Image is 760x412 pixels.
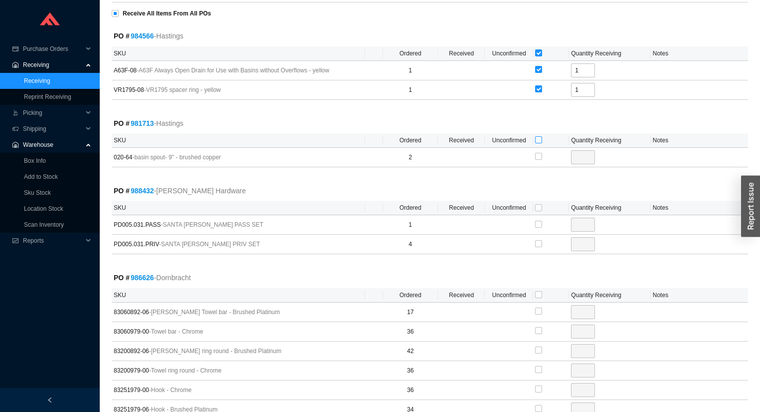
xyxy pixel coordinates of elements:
span: left [47,397,53,403]
span: 83200892-06 [114,346,363,356]
a: Reprint Receiving [24,93,71,100]
th: Received [438,201,485,215]
span: - Hook - Chrome [149,387,191,394]
th: Quantity Receiving [569,201,651,215]
th: Unconfirmed [485,201,533,215]
td: 36 [383,361,438,381]
th: Notes [651,46,748,61]
span: Purchase Orders [23,41,83,57]
th: SKU [112,46,365,61]
span: - SANTA [PERSON_NAME] PRIV SET [159,241,260,248]
a: 988432 [131,187,154,195]
th: Unconfirmed [485,133,533,148]
a: Box Info [24,157,46,164]
th: Ordered [383,288,438,303]
span: Shipping [23,121,83,137]
td: 17 [383,303,438,322]
strong: PO # [114,32,154,40]
strong: PO # [114,119,154,127]
a: 986626 [131,274,154,282]
span: - Hastings [154,30,184,42]
span: 83060892-06 [114,307,363,317]
span: credit-card [12,46,19,52]
span: PD005.031.PASS [114,220,363,230]
th: Unconfirmed [485,288,533,303]
a: Location Stock [24,205,63,212]
th: Notes [651,201,748,215]
th: Quantity Receiving [569,46,651,61]
th: Quantity Receiving [569,133,651,148]
th: Notes [651,133,748,148]
span: - SANTA [PERSON_NAME] PASS SET [161,221,264,228]
th: SKU [112,288,365,303]
td: 1 [383,215,438,235]
strong: Receive All Items From All POs [123,10,211,17]
td: 1 [383,61,438,80]
span: 83251979-00 [114,385,363,395]
th: Ordered [383,201,438,215]
span: - A63F Always Open Drain for Use with Basins without Overflows - yellow [137,67,329,74]
td: 4 [383,235,438,254]
th: Notes [651,288,748,303]
th: Received [438,133,485,148]
a: Add to Stock [24,173,58,180]
td: 1 [383,80,438,100]
span: VR1795-08 [114,85,363,95]
span: 83060979-00 [114,327,363,337]
span: - Hastings [154,118,184,129]
th: Received [438,288,485,303]
th: Received [438,46,485,61]
th: SKU [112,201,365,215]
span: - [PERSON_NAME] ring round - Brushed Platinum [149,348,281,355]
td: 36 [383,322,438,342]
a: Scan Inventory [24,221,64,228]
span: - Towel ring round - Chrome [149,367,221,374]
strong: PO # [114,187,154,195]
a: 981713 [131,119,154,127]
th: Quantity Receiving [569,288,651,303]
a: Sku Stock [24,189,51,196]
a: 984566 [131,32,154,40]
th: SKU [112,133,365,148]
span: - Towel bar - Chrome [149,328,203,335]
span: 020-64 [114,152,363,162]
span: - [PERSON_NAME] Hardware [154,185,246,197]
th: Unconfirmed [485,46,533,61]
span: A63F-08 [114,65,363,75]
th: Ordered [383,133,438,148]
strong: PO # [114,274,154,282]
span: - Dornbracht [154,272,191,284]
span: Picking [23,105,83,121]
span: PD005.031.PRIV [114,239,363,249]
td: 2 [383,148,438,167]
td: 36 [383,381,438,400]
span: Reports [23,233,83,249]
span: - VR1795 spacer ring - yellow [144,86,221,93]
span: - [PERSON_NAME] Towel bar - Brushed Platinum [149,309,280,316]
th: Ordered [383,46,438,61]
span: - basin spout- 9" - brushed copper [132,154,221,161]
span: fund [12,238,19,244]
span: Warehouse [23,137,83,153]
span: 83200979-00 [114,366,363,376]
span: Receiving [23,57,83,73]
td: 42 [383,342,438,361]
a: Receiving [24,77,50,84]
